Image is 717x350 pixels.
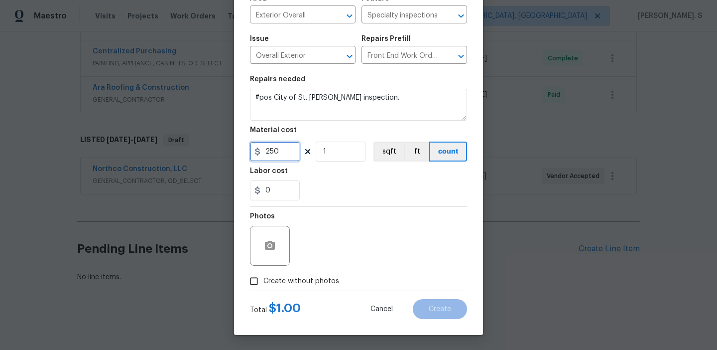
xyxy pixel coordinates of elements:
[343,9,357,23] button: Open
[269,302,301,314] span: $ 1.00
[250,76,305,83] h5: Repairs needed
[429,306,451,313] span: Create
[250,303,301,315] div: Total
[429,142,467,162] button: count
[404,142,429,162] button: ft
[454,9,468,23] button: Open
[370,306,393,313] span: Cancel
[263,276,339,287] span: Create without photos
[250,35,269,42] h5: Issue
[250,89,467,121] textarea: #pos City of St. [PERSON_NAME] inspection.
[373,142,404,162] button: sqft
[343,49,357,63] button: Open
[413,299,467,319] button: Create
[250,168,288,175] h5: Labor cost
[454,49,468,63] button: Open
[355,299,409,319] button: Cancel
[361,35,411,42] h5: Repairs Prefill
[250,127,297,134] h5: Material cost
[250,213,275,220] h5: Photos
